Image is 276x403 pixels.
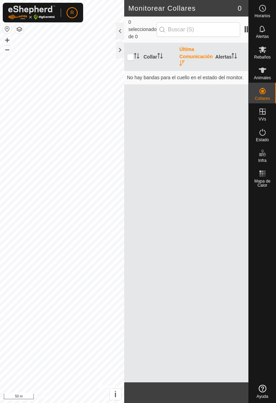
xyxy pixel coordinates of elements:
[3,36,11,44] button: +
[231,54,237,60] p-sorticon: Activar para ordenar
[258,158,266,163] span: Infra
[134,54,139,60] p-sorticon: Activar para ordenar
[110,389,121,400] button: i
[257,394,268,399] span: Ayuda
[249,382,276,401] a: Ayuda
[114,390,117,399] span: i
[177,43,213,71] th: Última Comunicación
[8,6,55,20] img: Logo Gallagher
[255,14,270,18] span: Horarios
[31,388,62,400] a: Política de Privacidad
[254,76,271,80] span: Animales
[179,61,185,67] p-sorticon: Activar para ordenar
[157,54,163,60] p-sorticon: Activar para ordenar
[258,117,266,121] span: VVs
[128,19,157,40] span: 0 seleccionado de 0
[141,43,177,71] th: Collar
[255,96,270,101] span: Collares
[3,25,11,33] button: Restablecer Mapa
[254,55,270,59] span: Rebaños
[250,179,274,187] span: Mapa de Calor
[256,34,269,39] span: Alertas
[128,4,238,12] h2: Monitorear Collares
[213,43,248,71] th: Alertas
[238,3,241,13] span: 0
[157,22,240,37] input: Buscar (S)
[15,25,23,33] button: Capas del Mapa
[3,45,11,53] button: –
[70,388,93,400] a: Contáctenos
[124,71,248,84] td: No hay bandas para el cuello en el estado del monitor.
[256,138,269,142] span: Estado
[70,9,74,16] span: R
